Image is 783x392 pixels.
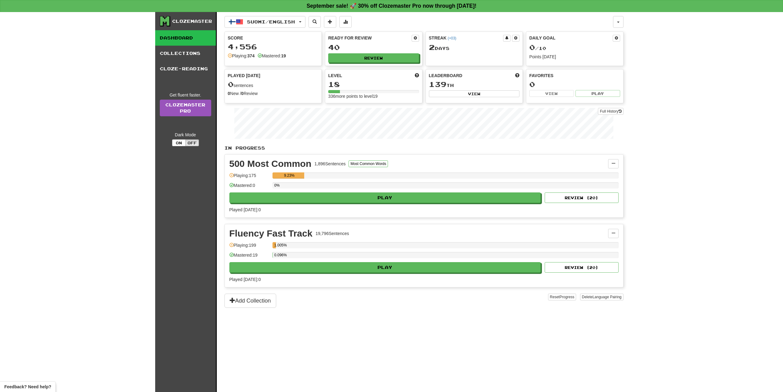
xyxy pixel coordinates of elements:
[228,72,260,79] span: Played [DATE]
[545,262,619,273] button: Review (20)
[224,16,305,28] button: Suomi/English
[172,18,212,24] div: Clozemaster
[448,36,456,40] a: (+03)
[229,277,261,282] span: Played [DATE]: 0
[349,160,388,167] button: Most Common Words
[172,139,186,146] button: On
[228,90,319,97] div: New / Review
[224,294,276,308] button: Add Collection
[274,172,304,179] div: 9.23%
[228,35,319,41] div: Score
[328,53,419,63] button: Review
[415,72,419,79] span: Score more points to level up
[228,80,234,89] span: 0
[155,61,216,76] a: Cloze-Reading
[598,108,623,115] button: Full History
[228,91,230,96] strong: 0
[429,35,503,41] div: Streak
[160,100,211,116] a: ClozemasterPro
[258,53,286,59] div: Mastered:
[314,161,345,167] div: 1,896 Sentences
[580,294,624,300] button: DeleteLanguage Pairing
[545,192,619,203] button: Review (20)
[429,80,446,89] span: 139
[247,53,254,58] strong: 374
[229,172,269,183] div: Playing: 175
[529,43,535,52] span: 0
[429,90,520,97] button: View
[229,242,269,252] div: Playing: 199
[228,80,319,89] div: sentences
[429,43,520,52] div: Day s
[529,54,620,60] div: Points [DATE]
[309,16,321,28] button: Search sentences
[529,35,613,42] div: Daily Goal
[229,192,541,203] button: Play
[229,252,269,262] div: Mastered: 19
[324,16,336,28] button: Add sentence to collection
[155,30,216,46] a: Dashboard
[559,295,574,299] span: Progress
[529,46,546,51] span: / 10
[515,72,519,79] span: This week in points, UTC
[529,90,574,97] button: View
[229,207,261,212] span: Played [DATE]: 0
[229,229,313,238] div: Fluency Fast Track
[429,80,520,89] div: th
[529,80,620,88] div: 0
[307,3,477,9] strong: September sale! 🚀 30% off Clozemaster Pro now through [DATE]!
[316,230,349,237] div: 19,796 Sentences
[328,80,419,88] div: 18
[529,72,620,79] div: Favorites
[548,294,576,300] button: ResetProgress
[328,93,419,99] div: 336 more points to level 19
[575,90,620,97] button: Play
[241,91,244,96] strong: 0
[229,182,269,192] div: Mastered: 0
[429,43,435,52] span: 2
[160,92,211,98] div: Get fluent faster.
[228,53,255,59] div: Playing:
[228,43,319,51] div: 4,556
[155,46,216,61] a: Collections
[328,72,342,79] span: Level
[339,16,352,28] button: More stats
[224,145,624,151] p: In Progress
[592,295,621,299] span: Language Pairing
[281,53,286,58] strong: 19
[229,159,312,168] div: 500 Most Common
[429,72,462,79] span: Leaderboard
[185,139,199,146] button: Off
[4,384,51,390] span: Open feedback widget
[274,242,276,248] div: 1.005%
[160,132,211,138] div: Dark Mode
[328,43,419,51] div: 40
[247,19,295,24] span: Suomi / English
[328,35,412,41] div: Ready for Review
[229,262,541,273] button: Play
